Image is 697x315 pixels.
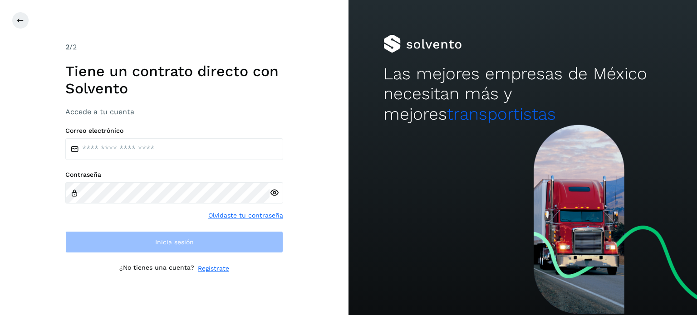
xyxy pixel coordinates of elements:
span: Inicia sesión [155,239,194,245]
a: Regístrate [198,264,229,273]
span: transportistas [447,104,556,124]
label: Contraseña [65,171,283,179]
button: Inicia sesión [65,231,283,253]
label: Correo electrónico [65,127,283,135]
h1: Tiene un contrato directo con Solvento [65,63,283,97]
h2: Las mejores empresas de México necesitan más y mejores [383,64,662,124]
h3: Accede a tu cuenta [65,107,283,116]
span: 2 [65,43,69,51]
a: Olvidaste tu contraseña [208,211,283,220]
p: ¿No tienes una cuenta? [119,264,194,273]
div: /2 [65,42,283,53]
